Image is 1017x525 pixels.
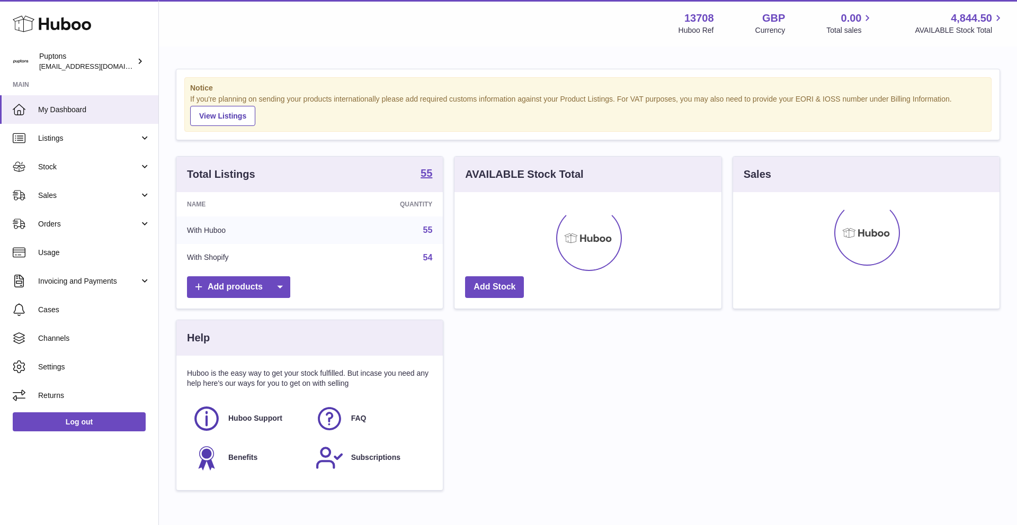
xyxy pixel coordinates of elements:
[826,11,873,35] a: 0.00 Total sales
[38,248,150,258] span: Usage
[187,368,432,388] p: Huboo is the easy way to get your stock fulfilled. But incase you need any help here's our ways f...
[13,53,29,69] img: hello@puptons.com
[351,452,400,463] span: Subscriptions
[39,62,156,70] span: [EMAIL_ADDRESS][DOMAIN_NAME]
[320,192,443,216] th: Quantity
[421,168,432,180] a: 55
[38,191,139,201] span: Sales
[684,11,714,25] strong: 13708
[951,11,992,25] span: 4,844.50
[38,219,139,229] span: Orders
[187,276,290,298] a: Add products
[228,413,282,423] span: Huboo Support
[38,276,139,286] span: Invoicing and Payments
[465,276,524,298] a: Add Stock
[465,167,583,182] h3: AVAILABLE Stock Total
[176,244,320,271] td: With Shopify
[38,391,150,401] span: Returns
[38,105,150,115] span: My Dashboard
[38,362,150,372] span: Settings
[38,333,150,343] span: Channels
[744,167,771,182] h3: Sales
[176,192,320,216] th: Name
[679,25,714,35] div: Huboo Ref
[915,25,1004,35] span: AVAILABLE Stock Total
[228,452,257,463] span: Benefits
[190,106,255,126] a: View Listings
[315,404,427,433] a: FAQ
[315,443,427,472] a: Subscriptions
[915,11,1004,35] a: 4,844.50 AVAILABLE Stock Total
[841,11,862,25] span: 0.00
[826,25,873,35] span: Total sales
[38,162,139,172] span: Stock
[351,413,367,423] span: FAQ
[38,133,139,143] span: Listings
[38,305,150,315] span: Cases
[192,443,305,472] a: Benefits
[762,11,785,25] strong: GBP
[187,167,255,182] h3: Total Listings
[421,168,432,178] strong: 55
[187,331,210,345] h3: Help
[192,404,305,433] a: Huboo Support
[190,94,986,126] div: If you're planning on sending your products internationally please add required customs informati...
[423,253,433,262] a: 54
[423,225,433,234] a: 55
[13,412,146,431] a: Log out
[39,51,135,71] div: Puptons
[176,216,320,244] td: With Huboo
[755,25,786,35] div: Currency
[190,83,986,93] strong: Notice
